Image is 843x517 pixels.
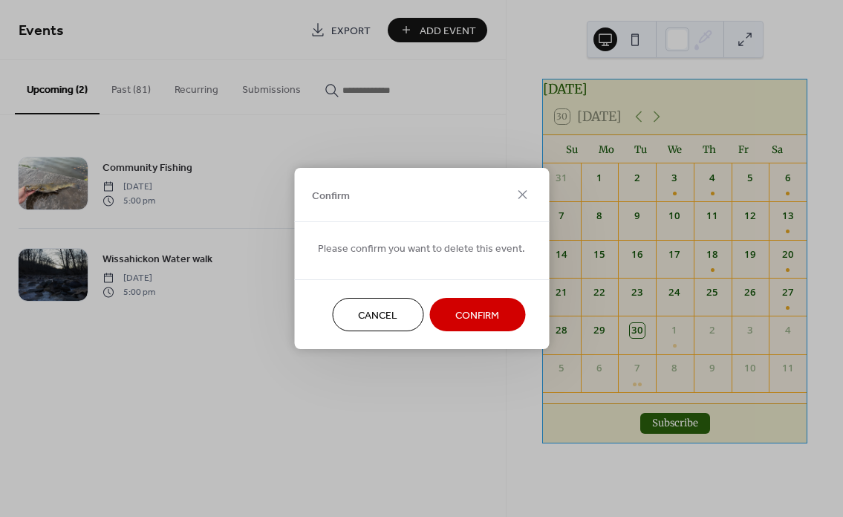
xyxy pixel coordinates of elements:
[332,298,423,331] button: Cancel
[429,298,525,331] button: Confirm
[358,308,397,324] span: Cancel
[312,188,350,204] span: Confirm
[318,241,525,257] span: Please confirm you want to delete this event.
[455,308,499,324] span: Confirm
